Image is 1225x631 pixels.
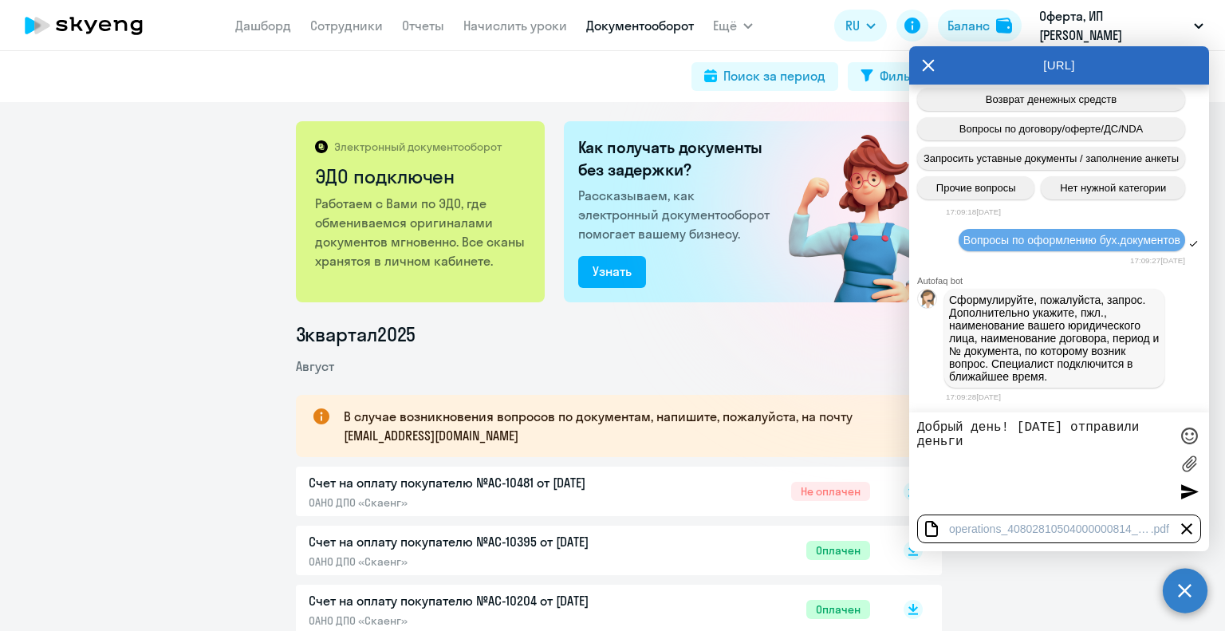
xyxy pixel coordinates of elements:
[959,123,1143,135] span: Вопросы по договору/оферте/ДС/NDA
[334,140,502,154] p: Электронный документооборот
[834,10,887,41] button: RU
[806,600,870,619] span: Оплачен
[917,88,1185,111] button: Возврат денежных средств
[309,613,644,628] p: ОАНО ДПО «Скаенг»
[946,207,1001,216] time: 17:09:18[DATE]
[296,358,334,374] span: Август
[723,66,825,85] div: Поиск за период
[947,16,990,35] div: Баланс
[963,234,1180,246] span: Вопросы по оформлению бух.документов
[986,93,1117,105] span: Возврат денежных средств
[762,121,942,302] img: connected
[949,523,1151,535] div: operations_40802810504000000814_29_08_2025_02_09_2025_14_39_46
[691,62,838,91] button: Поиск за период
[949,294,1162,383] span: Сформулируйте, пожалуйста, запрос. Дополнительно укажите, пжл., наименование вашего юридического ...
[309,591,644,610] p: Счет на оплату покупателю №AC-10204 от [DATE]
[309,495,644,510] p: ОАНО ДПО «Скаенг»
[593,262,632,281] div: Узнать
[463,18,567,34] a: Начислить уроки
[946,392,1001,401] time: 17:09:28[DATE]
[917,420,1169,507] textarea: Добрый день! [DATE] отправили деньги
[1151,523,1169,535] div: .pdf
[578,256,646,288] button: Узнать
[315,194,528,270] p: Работаем с Вами по ЭДО, где обмениваемся оригиналами документов мгновенно. Все сканы хранятся в л...
[578,186,776,243] p: Рассказываем, как электронный документооборот помогает вашему бизнесу.
[713,16,737,35] span: Ещё
[1060,182,1166,194] span: Нет нужной категории
[309,532,870,569] a: Счет на оплату покупателю №AC-10395 от [DATE]ОАНО ДПО «Скаенг»Оплачен
[1031,6,1211,45] button: Оферта, ИП [PERSON_NAME]
[938,10,1022,41] button: Балансbalance
[315,164,528,189] h2: ЭДО подключен
[1039,6,1188,45] p: Оферта, ИП [PERSON_NAME]
[235,18,291,34] a: Дашборд
[1041,176,1185,199] button: Нет нужной категории
[917,276,1209,286] div: Autofaq bot
[917,147,1185,170] button: Запросить уставные документы / заполнение анкеты
[578,136,776,181] h2: Как получать документы без задержки?
[309,591,870,628] a: Счет на оплату покупателю №AC-10204 от [DATE]ОАНО ДПО «Скаенг»Оплачен
[917,515,1201,543] div: operations_40802810504000000814_29_08_2025_02_09_2025_14_39_46.pdf
[586,18,694,34] a: Документооборот
[880,66,923,85] div: Фильтр
[917,117,1185,140] button: Вопросы по договору/оферте/ДС/NDA
[1177,452,1201,475] label: Лимит 10 файлов
[1130,256,1185,265] time: 17:09:27[DATE]
[310,18,383,34] a: Сотрудники
[936,182,1016,194] span: Прочие вопросы
[309,473,644,492] p: Счет на оплату покупателю №AC-10481 от [DATE]
[402,18,444,34] a: Отчеты
[713,10,753,41] button: Ещё
[309,473,870,510] a: Счет на оплату покупателю №AC-10481 от [DATE]ОАНО ДПО «Скаенг»Не оплачен
[917,176,1034,199] button: Прочие вопросы
[309,532,644,551] p: Счет на оплату покупателю №AC-10395 от [DATE]
[845,16,860,35] span: RU
[791,482,870,501] span: Не оплачен
[296,321,942,347] li: 3 квартал 2025
[918,290,938,313] img: bot avatar
[344,407,913,445] p: В случае возникновения вопросов по документам, напишите, пожалуйста, на почту [EMAIL_ADDRESS][DOM...
[309,554,644,569] p: ОАНО ДПО «Скаенг»
[848,62,935,91] button: Фильтр
[996,18,1012,34] img: balance
[806,541,870,560] span: Оплачен
[924,152,1179,164] span: Запросить уставные документы / заполнение анкеты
